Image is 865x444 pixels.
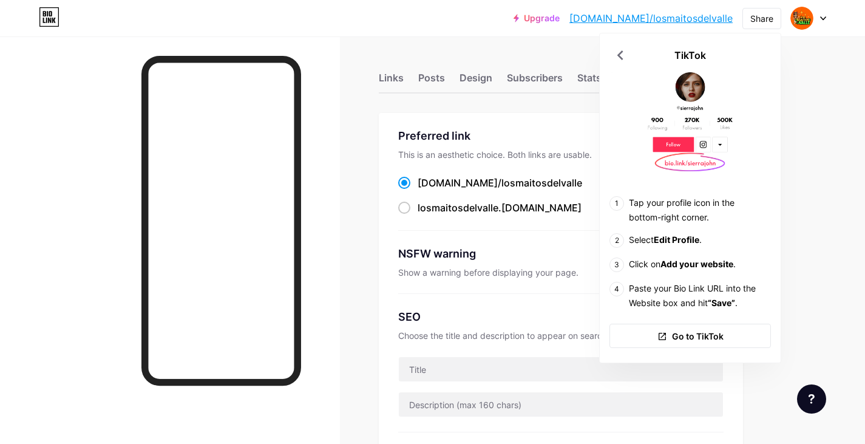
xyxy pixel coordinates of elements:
img: TikTok [609,72,771,177]
span: Paste your Bio Link URL into the Website box and hit . [629,283,756,308]
b: Add your website [660,259,733,269]
div: Preferred link [398,128,724,144]
a: Upgrade [514,13,560,23]
span: Go to TikTok [672,330,724,343]
b: Edit Profile [654,234,699,245]
div: TikTok [674,48,706,63]
div: Choose the title and description to appear on search engines and social posts. [398,330,724,342]
span: losmaitosdelvalle [501,177,582,189]
input: Title [399,357,723,381]
div: .[DOMAIN_NAME] [418,200,582,215]
div: Subscribers [507,70,563,92]
div: Share [750,12,773,25]
a: Go to TikTok [609,324,771,348]
div: [DOMAIN_NAME]/ [418,176,582,190]
span: Select . [629,234,702,245]
span: Tap your profile icon in the bottom-right corner. [629,197,734,222]
div: SEO [398,309,724,325]
div: NSFW warning [398,245,682,262]
div: Design [460,70,492,92]
div: Show a warning before displaying your page. [398,267,724,279]
div: Stats [577,70,602,92]
div: Links [379,70,404,92]
span: Click on . [629,259,736,269]
div: This is an aesthetic choice. Both links are usable. [398,149,724,161]
span: losmaitosdelvalle [418,202,498,214]
input: Description (max 160 chars) [399,392,723,417]
b: “Save” [708,298,735,308]
img: allpakinti [790,7,813,30]
div: Posts [418,70,445,92]
a: [DOMAIN_NAME]/losmaitosdelvalle [569,11,733,26]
